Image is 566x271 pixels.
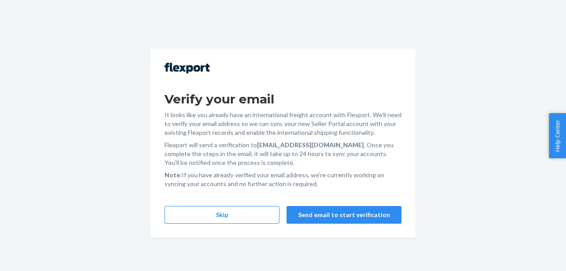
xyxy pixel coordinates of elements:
[164,206,279,224] button: Skip
[164,171,402,188] p: If you have already verified your email address, we're currently working on syncing your accounts...
[549,113,566,158] button: Help Center
[164,171,182,179] strong: Note:
[164,91,402,107] h1: Verify your email
[164,63,210,73] img: Flexport logo
[287,206,402,224] button: Send email to start verification
[164,141,402,167] p: Flexport will send a verification to . Once you complete the steps in the email, it will take up ...
[164,111,402,137] p: It looks like you already have an international freight account with Flexport. We'll need to veri...
[257,141,364,149] strong: [EMAIL_ADDRESS][DOMAIN_NAME]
